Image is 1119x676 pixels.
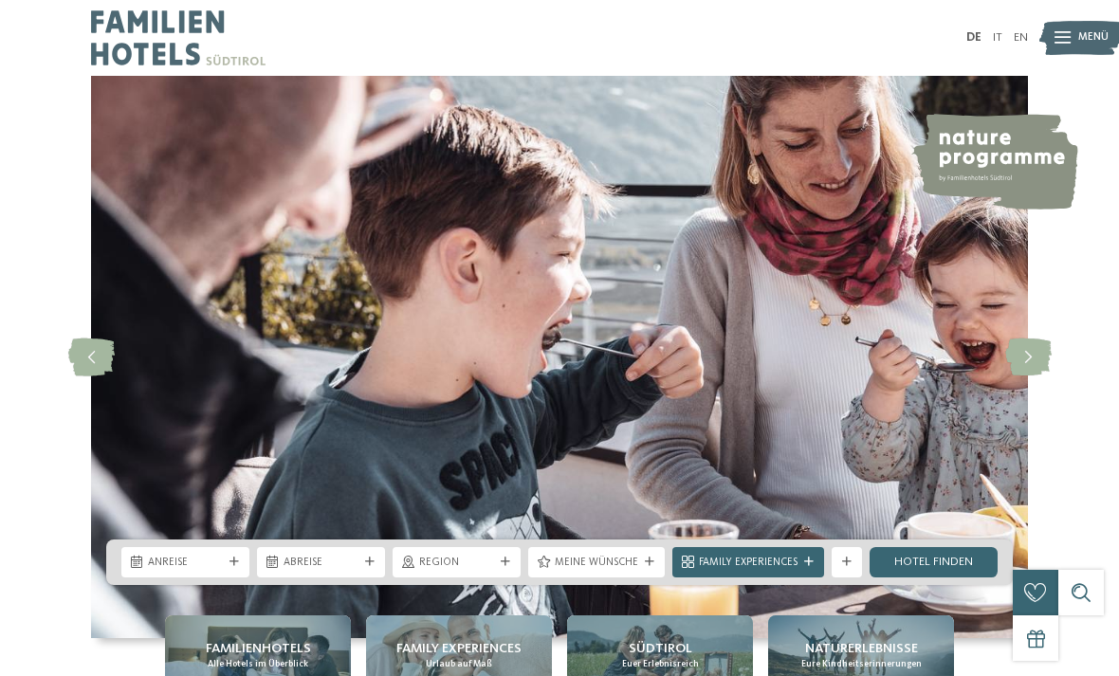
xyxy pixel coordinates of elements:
span: Menü [1078,30,1109,46]
span: Abreise [284,556,358,571]
span: Region [419,556,494,571]
span: Anreise [148,556,223,571]
img: Familienhotels Südtirol: The happy family places [91,76,1028,638]
img: nature programme by Familienhotels Südtirol [911,114,1078,210]
span: Alle Hotels im Überblick [208,658,308,670]
span: Familienhotels [206,639,311,658]
span: Eure Kindheitserinnerungen [801,658,922,670]
a: DE [966,31,981,44]
span: Family Experiences [396,639,522,658]
a: EN [1014,31,1028,44]
span: Family Experiences [699,556,798,571]
span: Euer Erlebnisreich [622,658,699,670]
a: IT [993,31,1002,44]
span: Meine Wünsche [555,556,638,571]
a: Hotel finden [870,547,998,577]
span: Urlaub auf Maß [426,658,492,670]
span: Südtirol [629,639,692,658]
span: Naturerlebnisse [805,639,918,658]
